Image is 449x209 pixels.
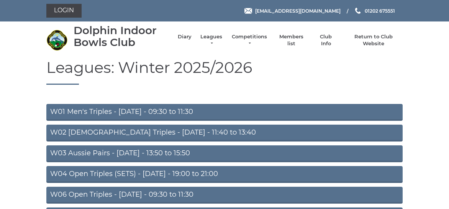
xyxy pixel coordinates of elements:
a: Club Info [315,33,337,47]
a: Return to Club Website [345,33,403,47]
a: W04 Open Triples (SETS) - [DATE] - 19:00 to 21:00 [46,166,403,183]
a: Competitions [231,33,268,47]
a: Diary [178,33,192,40]
img: Email [244,8,252,14]
a: W02 [DEMOGRAPHIC_DATA] Triples - [DATE] - 11:40 to 13:40 [46,125,403,142]
a: Leagues [199,33,223,47]
a: Login [46,4,82,18]
a: W03 Aussie Pairs - [DATE] - 13:50 to 15:50 [46,145,403,162]
a: W01 Men's Triples - [DATE] - 09:30 to 11:30 [46,104,403,121]
span: [EMAIL_ADDRESS][DOMAIN_NAME] [255,8,341,13]
img: Dolphin Indoor Bowls Club [46,30,67,51]
a: Phone us 01202 675551 [354,7,395,15]
a: Members list [275,33,307,47]
div: Dolphin Indoor Bowls Club [74,25,170,48]
a: Email [EMAIL_ADDRESS][DOMAIN_NAME] [244,7,341,15]
span: 01202 675551 [365,8,395,13]
img: Phone us [355,8,361,14]
h1: Leagues: Winter 2025/2026 [46,59,403,85]
a: W06 Open Triples - [DATE] - 09:30 to 11:30 [46,187,403,204]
